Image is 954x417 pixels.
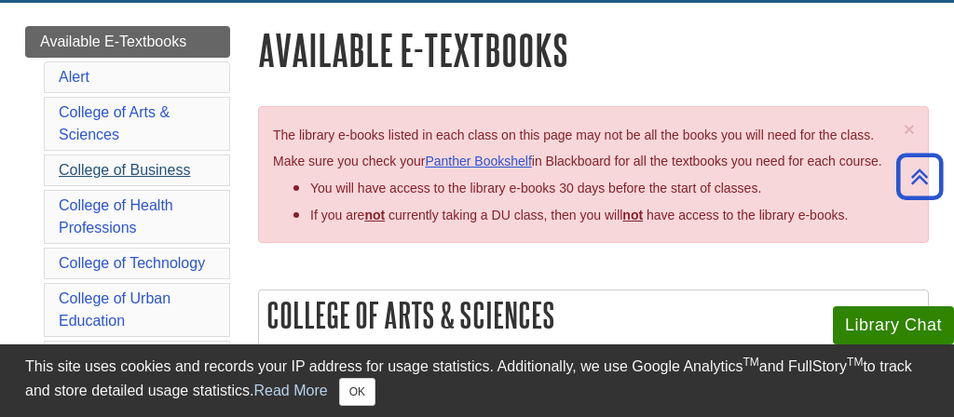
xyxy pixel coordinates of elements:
sup: TM [847,356,863,369]
a: College of Arts & Sciences [59,104,170,142]
strong: not [364,208,385,222]
a: Read More [253,383,327,398]
a: Panther Bookshelf [425,154,531,168]
span: × [904,118,915,140]
h1: Available E-Textbooks [258,26,929,74]
a: College of Technology [59,255,205,271]
a: Alert [59,69,89,85]
div: This site uses cookies and records your IP address for usage statistics. Additionally, we use Goo... [25,356,929,406]
sup: TM [743,356,758,369]
button: Library Chat [833,306,954,344]
span: The library e-books listed in each class on this page may not be all the books you will need for ... [273,128,882,169]
h2: College of Arts & Sciences [259,290,928,340]
span: If you are currently taking a DU class, then you will have access to the library e-books. [310,208,848,222]
a: College of Health Professions [59,197,173,235]
button: Close [339,378,375,406]
a: College of Urban Education [59,290,170,329]
a: Back to Top [890,164,949,189]
span: Available E-Textbooks [40,34,186,49]
u: not [622,208,643,222]
a: Available E-Textbooks [25,26,230,58]
button: Close [904,119,915,139]
a: College of Business [59,162,190,178]
span: You will have access to the library e-books 30 days before the start of classes. [310,181,761,195]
